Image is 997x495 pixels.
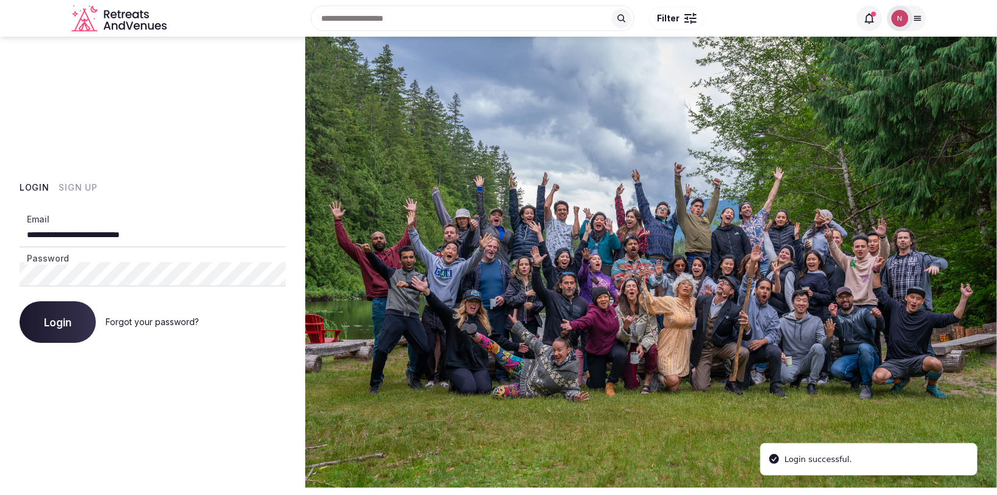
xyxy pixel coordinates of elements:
[785,453,852,466] div: Login successful.
[657,12,680,24] span: Filter
[44,316,71,328] span: Login
[59,182,98,194] button: Sign Up
[20,301,96,343] button: Login
[305,37,997,488] img: My Account Background
[71,5,169,32] a: Visit the homepage
[71,5,169,32] svg: Retreats and Venues company logo
[649,7,705,30] button: Filter
[891,10,908,27] img: Nathalia Bilotti
[20,182,49,194] button: Login
[106,317,199,327] a: Forgot your password?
